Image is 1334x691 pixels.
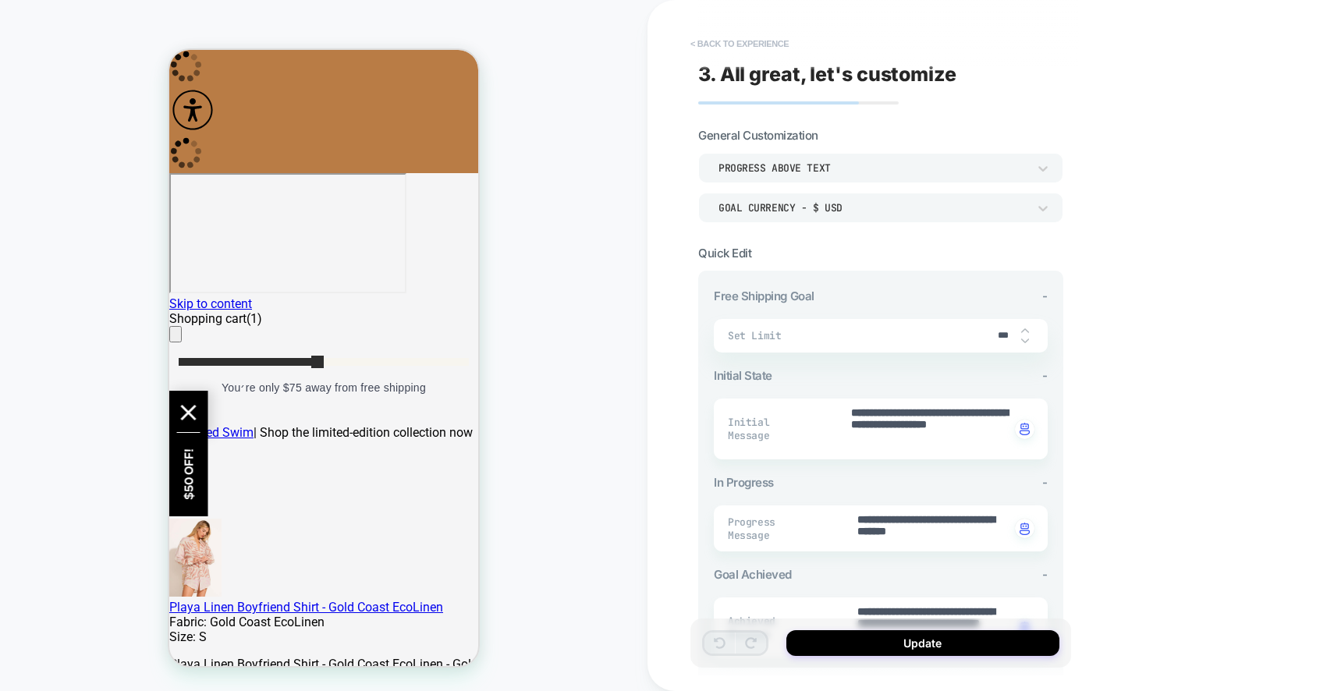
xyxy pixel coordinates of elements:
span: - [1042,368,1048,383]
span: Quick Edit [698,246,751,260]
span: - [1042,475,1048,490]
span: S [30,579,37,594]
span: Progress Message [728,516,821,542]
div: Goal Currency - $ USD [718,201,1027,214]
button: < Back to experience [683,31,796,56]
span: Set Limit [728,329,987,342]
span: Free Shipping Goal [714,289,814,303]
img: up [1021,328,1029,334]
div: Progress above Text [718,161,1027,175]
span: General Customization [698,128,818,143]
span: - [1042,567,1048,582]
img: edit with ai [1020,523,1030,535]
span: Achieved Message [728,615,821,641]
span: 3. All great, let's customize [698,62,956,86]
span: - [1042,289,1048,303]
img: edit with ai [1020,423,1030,435]
span: Gold Coast EcoLinen [41,565,155,579]
span: In Progress [714,475,774,490]
span: Goal Achieved [714,567,792,582]
span: (1) [77,261,93,276]
img: down [1021,338,1029,344]
span: Initial State [714,368,772,383]
span: Initial Message [728,416,814,442]
button: Update [786,630,1059,656]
